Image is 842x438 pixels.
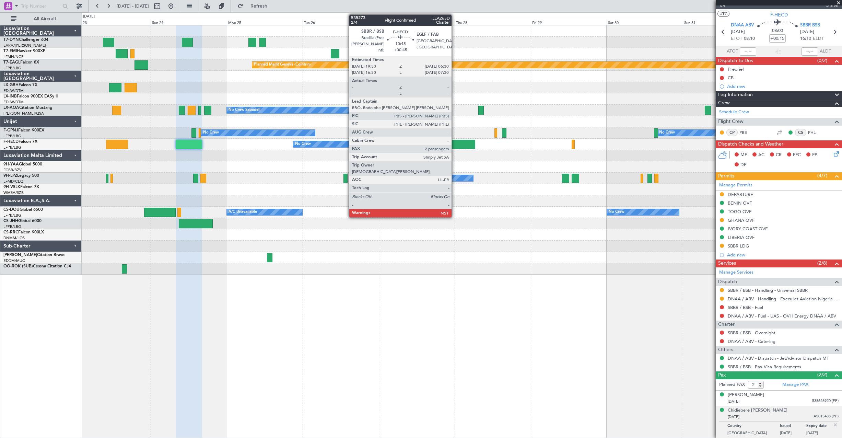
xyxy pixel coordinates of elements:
[3,174,17,178] span: 9H-LPZ
[3,208,20,212] span: CS-DOU
[728,243,749,249] div: SBBR LDG
[3,185,20,189] span: 9H-VSLK
[151,19,227,25] div: Sun 24
[3,106,52,110] a: LX-AOACitation Mustang
[3,83,19,87] span: LX-GBH
[117,3,149,9] span: [DATE] - [DATE]
[806,424,833,430] p: Expiry date
[3,83,37,87] a: LX-GBHFalcon 7X
[379,19,455,25] div: Wed 27
[21,1,60,11] input: Trip Number
[659,128,675,138] div: No Crew
[739,129,755,136] a: PBS
[3,208,43,212] a: CS-DOUGlobal 6500
[728,75,734,81] div: CB
[227,19,303,25] div: Mon 25
[3,145,21,150] a: LFPB/LBG
[744,35,755,42] span: 08:10
[303,19,379,25] div: Tue 26
[683,19,759,25] div: Sun 31
[740,152,747,159] span: MF
[728,226,768,232] div: IVORY COAST OVF
[455,19,531,25] div: Thu 28
[3,54,24,59] a: LFMN/NCE
[718,346,733,354] span: Others
[3,66,21,71] a: LFPB/LBG
[3,111,44,116] a: [PERSON_NAME]/QSA
[728,287,808,293] a: SBBR / BSB - Handling - Universal SBBR
[3,224,21,229] a: LFPB/LBG
[800,22,820,29] span: SBBR BSB
[728,313,836,319] a: DNAA / ABV - Fuel - UAS - OVH Energy DNAA / ABV
[728,407,787,414] div: Chidiebere [PERSON_NAME]
[728,234,755,240] div: LIBERIA OVF
[770,11,788,19] span: F-HECD
[719,2,736,8] span: 1/4
[728,399,739,404] span: [DATE]
[245,4,273,9] span: Refresh
[3,162,42,166] a: 9H-YAAGlobal 5000
[808,129,823,136] a: PHL
[812,398,839,404] span: 538646920 (PP)
[3,219,18,223] span: CS-JHH
[718,140,783,148] span: Dispatch Checks and Weather
[3,253,65,257] a: [PERSON_NAME]Citation Bravo
[731,35,742,42] span: ETOT
[812,152,817,159] span: FP
[3,60,20,65] span: T7-EAGL
[18,16,72,21] span: All Aircraft
[718,99,730,107] span: Crew
[3,162,19,166] span: 9H-YAA
[3,185,39,189] a: 9H-VSLKFalcon 7X
[728,296,839,302] a: DNAA / ABV - Handling - ExecuJet Aviation Nigeria DNAA
[817,57,827,64] span: (0/2)
[817,172,827,179] span: (4/7)
[780,424,806,430] p: Issued
[609,207,624,217] div: No Crew
[728,200,752,206] div: BENIN OVF
[793,152,801,159] span: FFC
[8,13,74,24] button: All Aircraft
[3,190,24,195] a: WMSA/SZB
[361,173,377,183] div: No Crew
[3,38,19,42] span: T7-DYN
[3,49,45,53] a: T7-EMIHawker 900XP
[718,321,735,328] span: Charter
[718,57,753,65] span: Dispatch To-Dos
[3,60,39,65] a: T7-EAGLFalcon 8X
[234,1,276,12] button: Refresh
[717,11,729,17] button: UTC
[727,83,839,89] div: Add new
[3,179,23,184] a: LFMD/CEQ
[3,128,18,132] span: F-GPNJ
[728,414,739,419] span: [DATE]
[800,28,814,35] span: [DATE]
[3,88,24,93] a: EDLW/DTM
[728,355,829,361] a: DNAA / ABV - Dispatch - JetAdvisor Dispatch MT
[718,172,734,180] span: Permits
[3,230,44,234] a: CS-RRCFalcon 900LX
[3,49,17,53] span: T7-EMI
[719,381,745,388] label: Planned PAX
[820,48,831,55] span: ALDT
[3,264,71,268] a: OO-ROK (SUB)Cessna Citation CJ4
[3,258,25,263] a: EDDM/MUC
[731,28,745,35] span: [DATE]
[727,424,780,430] p: Country
[728,192,753,197] div: DEPARTURE
[3,128,44,132] a: F-GPNJFalcon 900EX
[607,19,683,25] div: Sat 30
[795,129,806,136] div: CS
[3,235,25,241] a: DNMM/LOS
[728,209,751,215] div: TOGO OVF
[3,43,46,48] a: EVRA/[PERSON_NAME]
[3,94,58,99] a: LX-INBFalcon 900EX EASy II
[772,27,783,34] span: 08:00
[728,217,755,223] div: GHANA OVF
[832,422,839,428] img: close
[728,364,801,370] a: SBBR / BSB - Pax Visa Requirements
[758,152,764,159] span: AC
[718,118,744,126] span: Flight Crew
[818,2,839,8] span: Charter
[727,48,738,55] span: ATOT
